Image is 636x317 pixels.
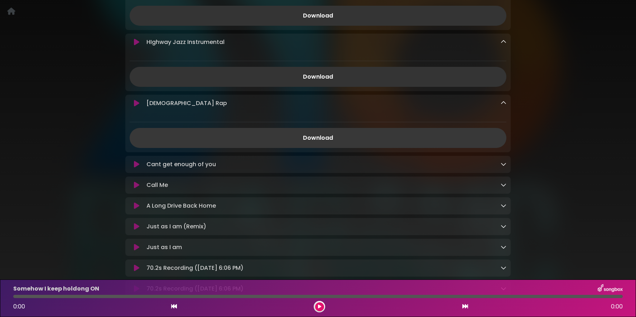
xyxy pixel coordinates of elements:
span: 0:00 [611,302,623,311]
p: Just as I am [146,243,182,252]
p: A Long Drive Back Home [146,202,216,210]
img: songbox-logo-white.png [598,284,623,293]
p: Cant get enough of you [146,160,216,169]
a: Download [130,128,506,148]
a: Download [130,67,506,87]
p: Just as I am (Remix) [146,222,206,231]
p: HIghway Jazz Instrumental [146,38,225,46]
p: Somehow I keep holdong ON [13,284,99,293]
p: [DEMOGRAPHIC_DATA] Rap [146,99,227,108]
p: Call Me [146,181,168,189]
a: Download [130,6,506,26]
span: 0:00 [13,302,25,311]
p: 70.2s Recording ([DATE] 6:06 PM) [146,264,244,272]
